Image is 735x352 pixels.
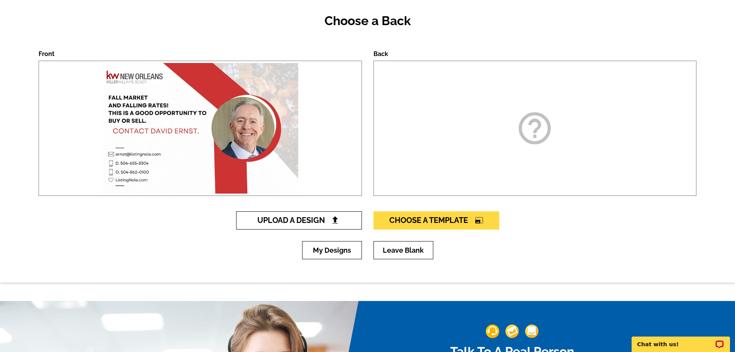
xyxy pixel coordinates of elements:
[475,216,483,224] i: photo_size_select_large
[39,50,54,58] label: Front
[505,325,519,338] img: support-img-2.png
[100,61,300,196] img: large-thumb.jpg
[236,211,362,230] a: Upload A Design
[373,211,499,230] a: Choose A Templatephoto_size_select_large
[39,14,696,28] h2: Choose a Back
[373,50,388,58] label: Back
[331,216,339,224] img: file-upload-black.png
[257,216,340,225] span: Upload A Design
[373,241,433,259] a: Leave Blank
[302,241,362,259] a: My Designs
[389,216,483,225] span: Choose A Template
[627,328,735,352] iframe: LiveChat chat widget
[486,325,499,338] img: support-img-1.png
[525,325,539,338] img: support-img-3_1.png
[515,109,554,148] i: help_outline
